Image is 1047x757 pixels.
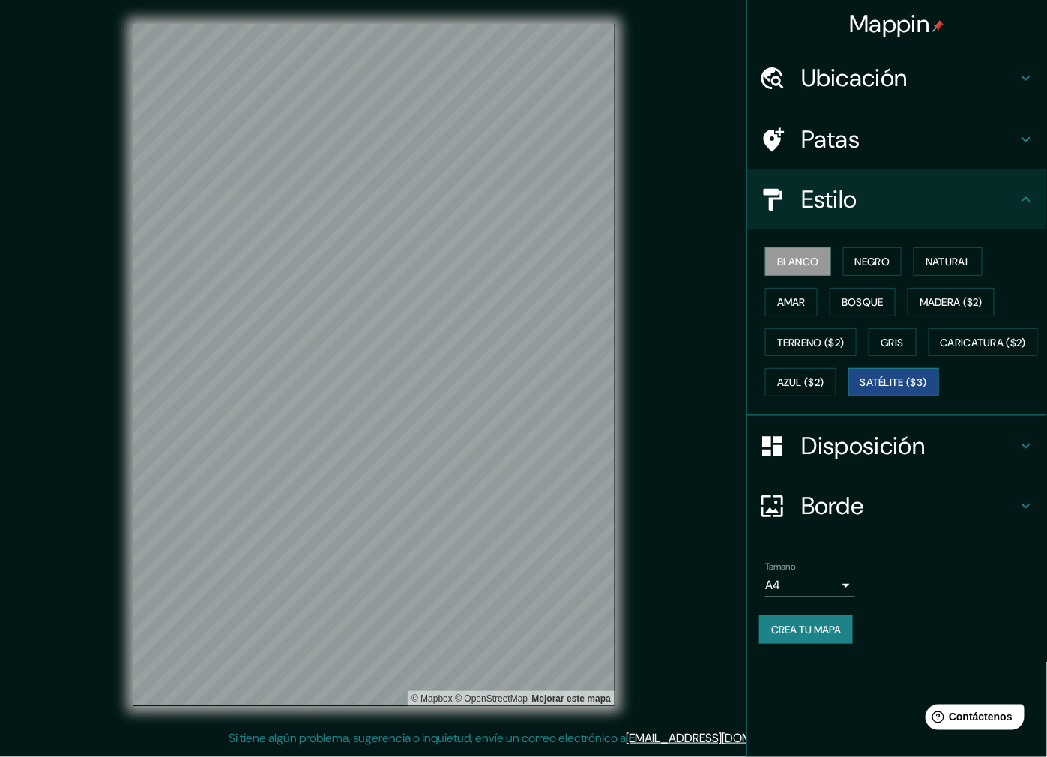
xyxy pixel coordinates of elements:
[914,699,1031,741] iframe: Lanzador de widgets de ayuda
[801,124,860,155] font: Patas
[626,730,811,746] a: [EMAIL_ADDRESS][DOMAIN_NAME]
[765,288,818,316] button: Amar
[777,295,806,309] font: Amar
[855,255,890,268] font: Negro
[869,328,917,357] button: Gris
[532,693,611,704] font: Mejorar este mapa
[941,336,1027,349] font: Caricatura ($2)
[765,573,855,597] div: A4
[455,693,528,704] a: Mapa de OpenStreet
[765,577,780,593] font: A4
[747,109,1047,169] div: Patas
[532,693,611,704] a: Map feedback
[926,255,971,268] font: Natural
[801,490,864,522] font: Borde
[843,247,902,276] button: Negro
[777,255,819,268] font: Blanco
[747,48,1047,108] div: Ubicación
[777,336,845,349] font: Terreno ($2)
[801,62,908,94] font: Ubicación
[411,693,453,704] a: Mapbox
[842,295,884,309] font: Bosque
[850,8,930,40] font: Mappin
[765,561,796,573] font: Tamaño
[801,430,925,462] font: Disposición
[908,288,995,316] button: Madera ($2)
[765,368,836,396] button: Azul ($2)
[455,693,528,704] font: © OpenStreetMap
[932,20,944,32] img: pin-icon.png
[229,730,626,746] font: Si tiene algún problema, sugerencia o inquietud, envíe un correo electrónico a
[747,416,1047,476] div: Disposición
[860,376,927,390] font: Satélite ($3)
[914,247,983,276] button: Natural
[765,328,857,357] button: Terreno ($2)
[830,288,896,316] button: Bosque
[771,623,841,636] font: Crea tu mapa
[133,24,615,706] canvas: Mapa
[747,169,1047,229] div: Estilo
[848,368,939,396] button: Satélite ($3)
[759,615,853,644] button: Crea tu mapa
[747,476,1047,536] div: Borde
[801,184,857,215] font: Estilo
[929,328,1039,357] button: Caricatura ($2)
[920,295,983,309] font: Madera ($2)
[411,693,453,704] font: © Mapbox
[881,336,904,349] font: Gris
[777,376,824,390] font: Azul ($2)
[765,247,831,276] button: Blanco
